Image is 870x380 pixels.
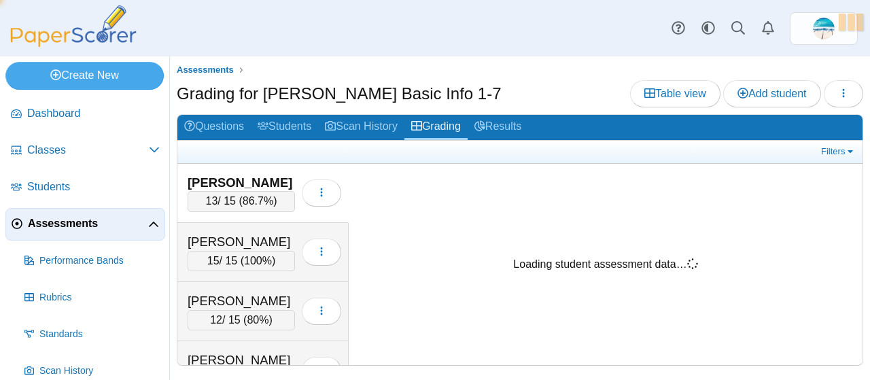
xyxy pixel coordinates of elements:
[19,318,165,351] a: Standards
[188,351,295,369] div: [PERSON_NAME]
[818,145,859,158] a: Filters
[753,14,783,44] a: Alerts
[27,106,160,121] span: Dashboard
[188,251,295,271] div: / 15 ( )
[247,314,268,326] span: 80%
[5,208,165,241] a: Assessments
[813,18,835,39] span: Chrissy Greenberg
[210,314,222,326] span: 12
[251,115,318,140] a: Students
[177,82,502,105] h1: Grading for [PERSON_NAME] Basic Info 1-7
[5,37,141,49] a: PaperScorer
[5,62,164,89] a: Create New
[27,179,160,194] span: Students
[207,255,220,266] span: 15
[39,364,160,378] span: Scan History
[468,115,528,140] a: Results
[644,88,706,99] span: Table view
[737,88,806,99] span: Add student
[243,195,273,207] span: 86.7%
[39,328,160,341] span: Standards
[5,171,165,204] a: Students
[5,98,165,131] a: Dashboard
[39,291,160,305] span: Rubrics
[188,310,295,330] div: / 15 ( )
[790,12,858,45] a: ps.H1yuw66FtyTk4FxR
[723,80,820,107] a: Add student
[244,255,272,266] span: 100%
[188,191,295,211] div: / 15 ( )
[28,216,148,231] span: Assessments
[318,115,404,140] a: Scan History
[188,174,295,192] div: [PERSON_NAME]
[813,18,835,39] img: ps.H1yuw66FtyTk4FxR
[173,62,237,79] a: Assessments
[188,292,295,310] div: [PERSON_NAME]
[177,115,251,140] a: Questions
[5,5,141,47] img: PaperScorer
[188,233,295,251] div: [PERSON_NAME]
[206,195,218,207] span: 13
[19,281,165,314] a: Rubrics
[177,65,234,75] span: Assessments
[630,80,720,107] a: Table view
[513,257,697,272] div: Loading student assessment data…
[404,115,468,140] a: Grading
[27,143,149,158] span: Classes
[19,245,165,277] a: Performance Bands
[39,254,160,268] span: Performance Bands
[5,135,165,167] a: Classes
